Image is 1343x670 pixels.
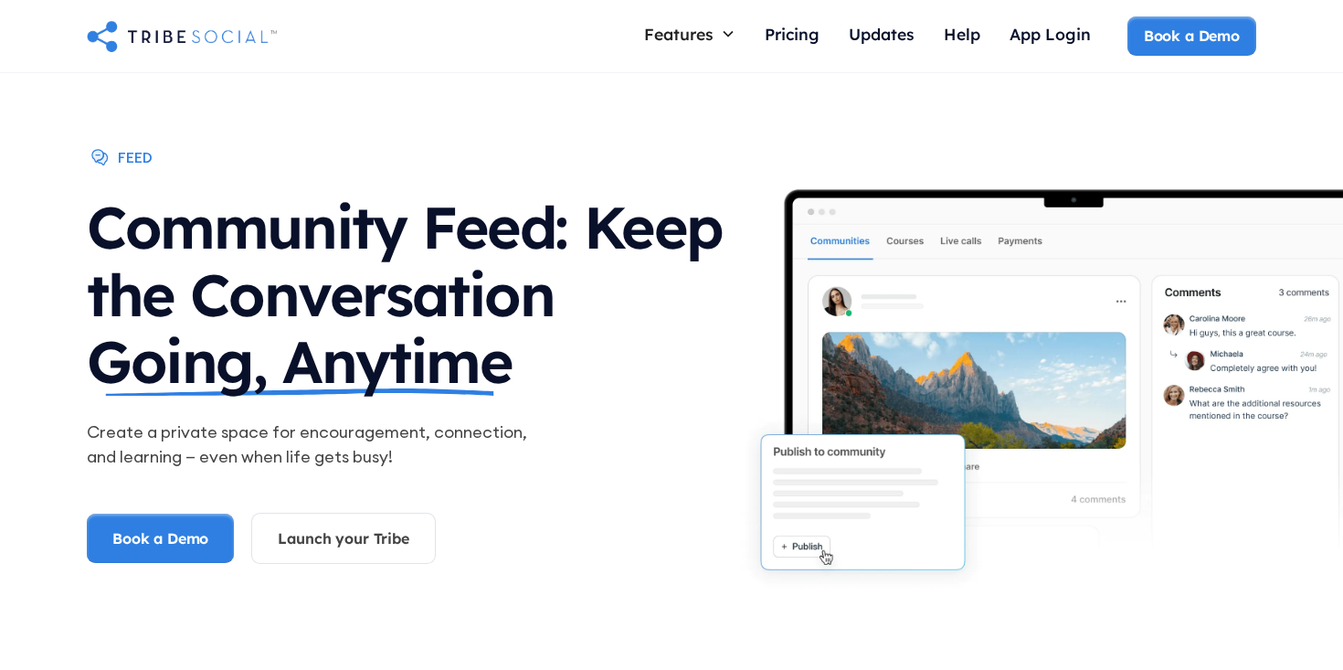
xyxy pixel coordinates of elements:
div: Feed [118,147,153,167]
a: Help [929,16,995,56]
a: Pricing [750,16,834,56]
a: Updates [834,16,929,56]
div: Pricing [765,24,820,44]
div: Features [629,16,750,51]
div: Features [644,24,714,44]
div: Help [944,24,980,44]
h1: Community Feed: Keep the Conversation [87,175,730,405]
a: Launch your Tribe [251,513,435,564]
span: Going, Anytime [87,328,512,396]
p: Create a private space for encouragement, connection, and learning — even when life gets busy! [87,420,555,469]
div: App Login [1010,24,1091,44]
a: Book a Demo [1127,16,1256,55]
a: Book a Demo [87,514,234,563]
a: App Login [995,16,1105,56]
a: home [87,17,277,54]
div: Updates [849,24,915,44]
